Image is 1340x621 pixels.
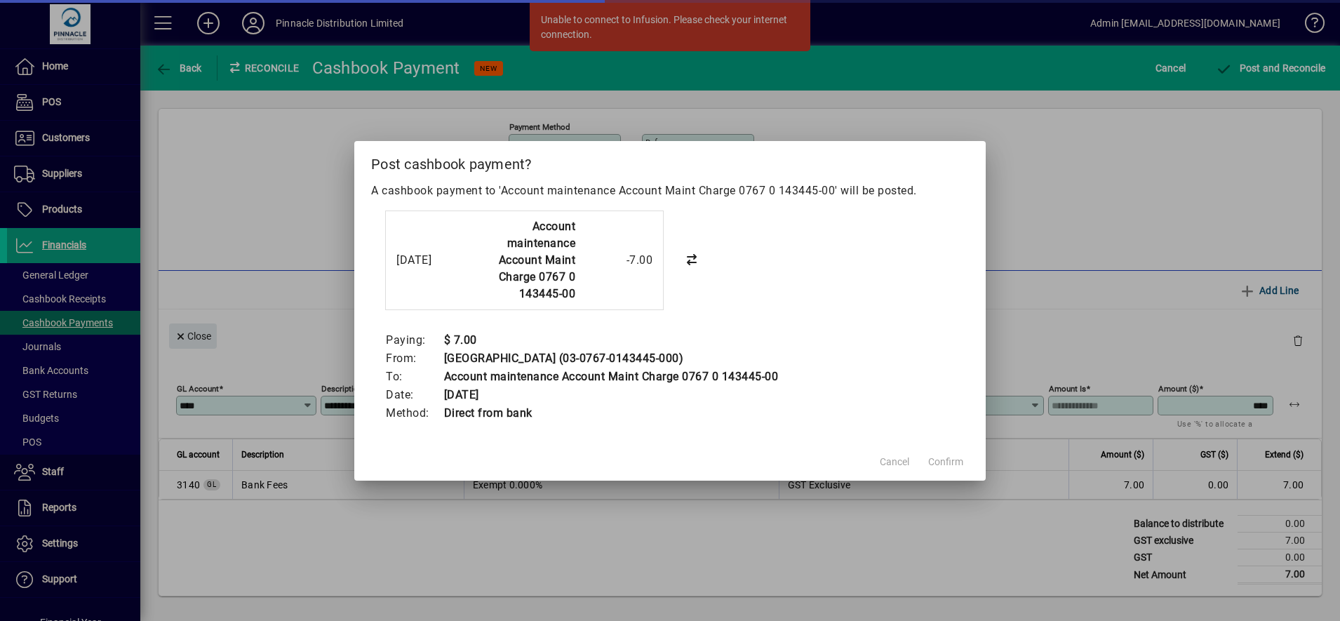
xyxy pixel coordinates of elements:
td: Paying: [385,331,443,349]
td: Method: [385,404,443,422]
td: [GEOGRAPHIC_DATA] (03-0767-0143445-000) [443,349,779,368]
td: From: [385,349,443,368]
strong: Account maintenance Account Maint Charge 0767 0 143445-00 [499,220,576,300]
td: Account maintenance Account Maint Charge 0767 0 143445-00 [443,368,779,386]
td: Direct from bank [443,404,779,422]
h2: Post cashbook payment? [354,141,986,182]
td: $ 7.00 [443,331,779,349]
div: -7.00 [582,252,652,269]
div: [DATE] [396,252,453,269]
td: [DATE] [443,386,779,404]
td: Date: [385,386,443,404]
p: A cashbook payment to 'Account maintenance Account Maint Charge 0767 0 143445-00' will be posted. [371,182,969,199]
td: To: [385,368,443,386]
